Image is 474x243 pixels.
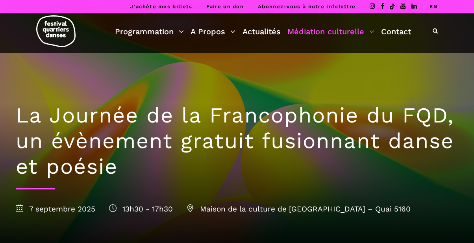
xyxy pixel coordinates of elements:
[381,25,411,38] a: Contact
[115,25,184,38] a: Programmation
[109,204,173,213] span: 13h30 - 17h30
[16,204,95,213] span: 7 septembre 2025
[187,204,411,213] span: Maison de la culture de [GEOGRAPHIC_DATA] – Quai 5160
[16,103,458,179] h1: La Journée de la Francophonie du FQD, un évènement gratuit fusionnant danse et poésie
[287,25,374,38] a: Médiation culturelle
[130,4,192,9] a: J’achète mes billets
[36,15,76,47] img: logo-fqd-med
[243,25,281,38] a: Actualités
[191,25,235,38] a: A Propos
[206,4,244,9] a: Faire un don
[258,4,355,9] a: Abonnez-vous à notre infolettre
[430,4,438,9] a: EN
